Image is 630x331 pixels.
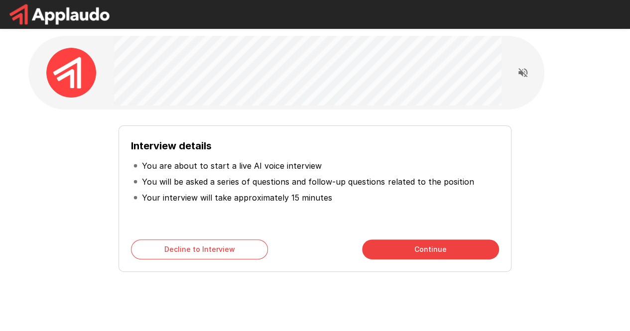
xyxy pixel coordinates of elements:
p: Your interview will take approximately 15 minutes [142,192,332,204]
button: Decline to Interview [131,239,268,259]
button: Continue [362,239,499,259]
img: applaudo_avatar.png [46,48,96,98]
p: You are about to start a live AI voice interview [142,160,322,172]
b: Interview details [131,140,212,152]
button: Read questions aloud [513,63,533,83]
p: You will be asked a series of questions and follow-up questions related to the position [142,176,474,188]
